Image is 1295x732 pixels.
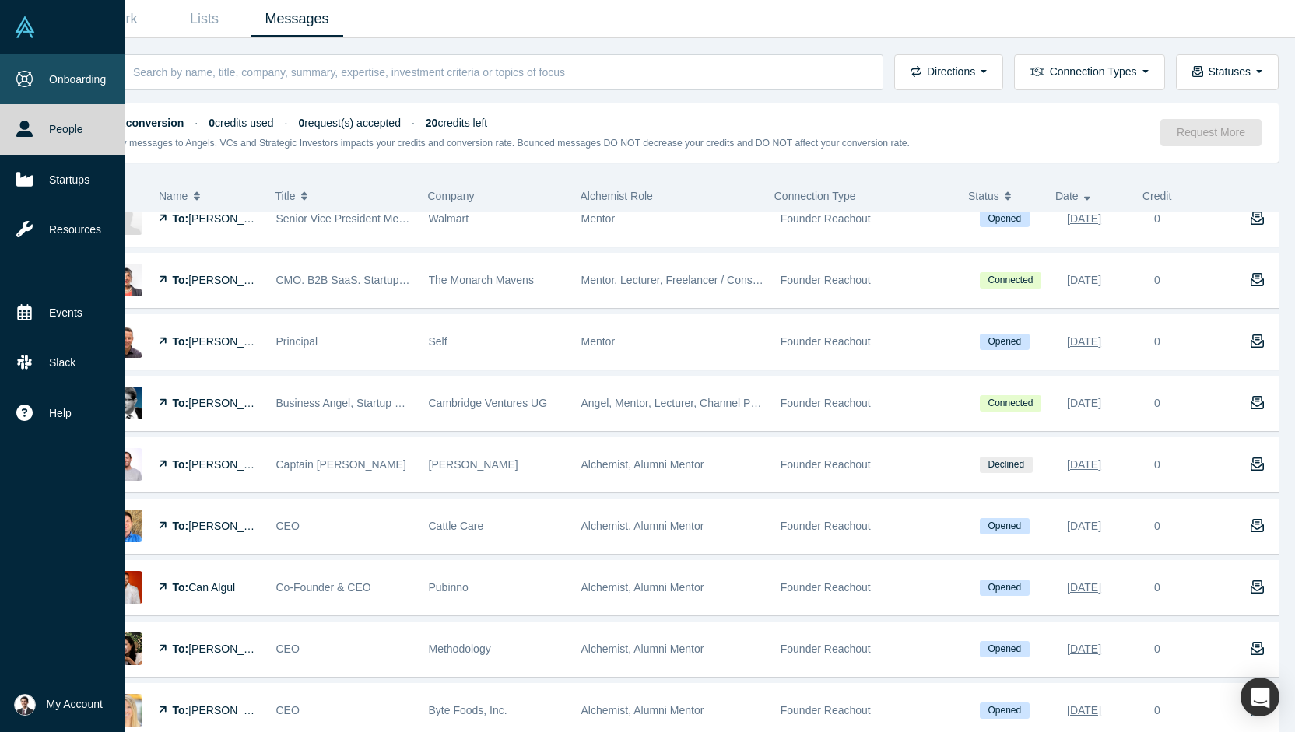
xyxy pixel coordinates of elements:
span: [PERSON_NAME] [188,274,278,286]
span: Founder Reachout [781,335,871,348]
span: Opened [980,702,1030,719]
span: [PERSON_NAME] [188,520,278,532]
span: Title [275,180,296,212]
a: Messages [251,1,343,37]
img: Martin Giese's Profile Image [110,387,142,419]
img: Sonya Pelia's Profile Image [110,264,142,296]
strong: 0 [298,117,304,129]
span: · [195,117,198,129]
div: 0 [1154,457,1160,473]
span: Self [429,335,447,348]
div: [DATE] [1067,636,1101,663]
div: [DATE] [1067,328,1101,355]
small: Only messages to Angels, VCs and Strategic Investors impacts your credits and conversion rate. Bo... [107,138,911,149]
strong: To: [173,520,189,532]
span: Founder Reachout [781,458,871,471]
img: Can Algul's Profile Image [110,571,142,604]
strong: To: [173,581,189,594]
span: Opened [980,211,1030,227]
img: Artem Timanov's Profile Image [110,510,142,542]
span: Founder Reachout [781,397,871,409]
span: Byte Foods, Inc. [429,704,507,716]
span: [PERSON_NAME] [188,212,278,225]
span: [PERSON_NAME] [188,458,278,471]
span: Alchemist, Alumni Mentor [581,643,704,655]
span: Alchemist Role [581,190,653,202]
span: Status [968,180,999,212]
span: [PERSON_NAME] [188,335,278,348]
strong: To: [173,397,189,409]
span: Co-Founder & CEO [276,581,371,594]
span: Captain [PERSON_NAME] [276,458,406,471]
span: [PERSON_NAME] [429,458,518,471]
span: Angel, Mentor, Lecturer, Channel Partner [581,397,779,409]
img: Megan Mokri's Profile Image [110,694,142,727]
span: Alchemist, Alumni Mentor [581,704,704,716]
button: Directions [894,54,1003,90]
span: Cattle Care [429,520,484,532]
span: Pubinno [429,581,469,594]
button: My Account [14,694,103,716]
div: 0 [1154,211,1160,227]
button: Name [159,180,259,212]
span: Founder Reachout [781,212,871,225]
button: Title [275,180,412,212]
span: Founder Reachout [781,643,871,655]
div: 0 [1154,580,1160,596]
img: Robert Sharp's Profile Image [110,325,142,358]
span: [PERSON_NAME] [188,397,278,409]
span: Mentor [581,212,616,225]
span: Mentor [581,335,616,348]
div: [DATE] [1067,697,1101,724]
img: Alchemist Vault Logo [14,16,36,38]
div: 0 [1154,395,1160,412]
span: CEO [276,704,300,716]
span: credits used [209,117,273,129]
strong: To: [173,704,189,716]
span: Help [49,405,72,422]
strong: To: [173,274,189,286]
span: Walmart [429,212,469,225]
span: Founder Reachout [781,704,871,716]
span: Opened [980,334,1030,350]
div: [DATE] [1067,451,1101,478]
span: Name [159,180,188,212]
span: [PERSON_NAME] [188,704,278,716]
button: Status [968,180,1039,212]
span: Date [1055,180,1079,212]
span: Company [428,190,475,202]
strong: 20 [426,117,438,129]
span: CMO. B2B SaaS. Startup Advisor. Non-Profit Leader. TEDx Speaker. Founding LP at How Women Invest. [276,274,785,286]
span: Credit [1142,190,1171,202]
div: [DATE] [1067,205,1101,233]
div: 0 [1154,702,1160,719]
img: David Conway's Profile Image [110,448,142,481]
span: [PERSON_NAME] [188,643,278,655]
span: request(s) accepted [298,117,401,129]
button: Date [1055,180,1126,212]
span: Alchemist, Alumni Mentor [581,581,704,594]
strong: 0 [209,117,215,129]
span: · [285,117,288,129]
strong: To: [173,643,189,655]
span: My Account [47,696,103,713]
span: The Monarch Mavens [429,274,534,286]
span: Founder Reachout [781,520,871,532]
strong: To: [173,212,189,225]
span: Opened [980,518,1030,534]
span: Cambridge Ventures UG [429,397,548,409]
span: Opened [980,641,1030,657]
span: Opened [980,580,1030,596]
strong: To: [173,458,189,471]
a: Lists [158,1,251,37]
div: [DATE] [1067,267,1101,294]
span: Alchemist, Alumni Mentor [581,520,704,532]
button: Statuses [1176,54,1279,90]
span: credits left [426,117,487,129]
div: [DATE] [1067,390,1101,417]
img: Annie Walker's Profile Image [110,202,142,235]
strong: To: [173,335,189,348]
strong: N/A conversion [107,117,184,129]
img: Arjun Sharma's Account [14,694,36,716]
span: Can Algul [188,581,235,594]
